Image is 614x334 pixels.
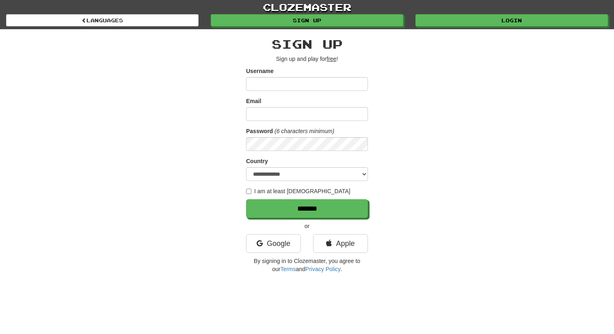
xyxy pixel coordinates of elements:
[246,157,268,165] label: Country
[415,14,608,26] a: Login
[275,128,334,134] em: (6 characters minimum)
[246,189,251,194] input: I am at least [DEMOGRAPHIC_DATA]
[246,67,274,75] label: Username
[246,37,368,51] h2: Sign up
[246,187,350,195] label: I am at least [DEMOGRAPHIC_DATA]
[326,56,336,62] u: free
[246,257,368,273] p: By signing in to Clozemaster, you agree to our and .
[313,234,368,253] a: Apple
[246,127,273,135] label: Password
[6,14,199,26] a: Languages
[246,234,301,253] a: Google
[246,55,368,63] p: Sign up and play for !
[246,97,261,105] label: Email
[280,266,296,272] a: Terms
[305,266,340,272] a: Privacy Policy
[211,14,403,26] a: Sign up
[246,222,368,230] p: or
